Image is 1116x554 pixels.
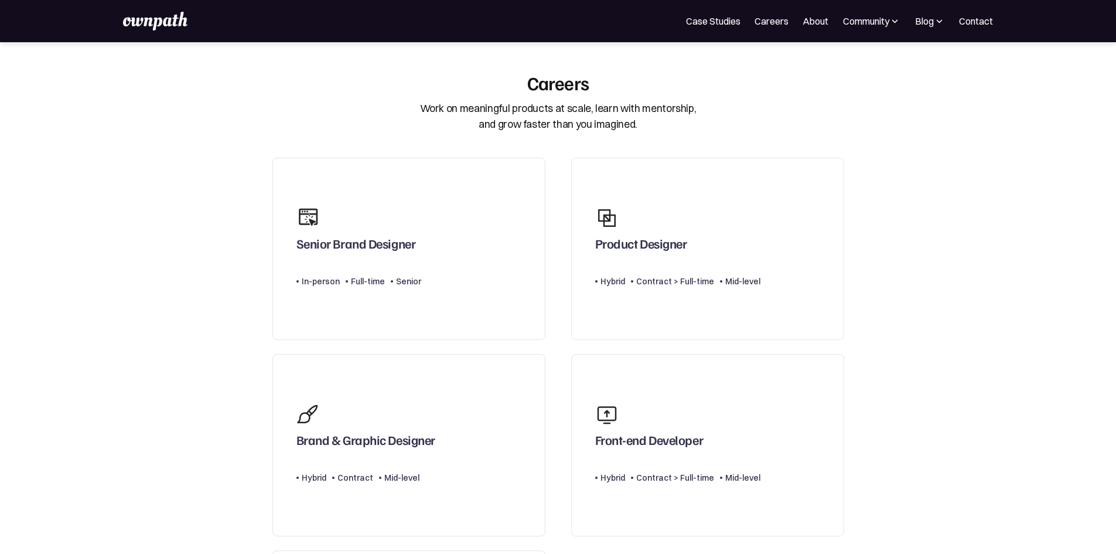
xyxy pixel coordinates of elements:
[420,101,697,132] div: Work on meaningful products at scale, learn with mentorship, and grow faster than you imagined.
[636,471,714,485] div: Contract > Full-time
[959,14,993,28] a: Contact
[272,158,545,340] a: Senior Brand DesignerIn-personFull-timeSenior
[636,274,714,288] div: Contract > Full-time
[302,471,326,485] div: Hybrid
[600,471,625,485] div: Hybrid
[351,274,385,288] div: Full-time
[843,14,889,28] div: Community
[914,14,945,28] div: Blog
[755,14,789,28] a: Careers
[725,471,760,485] div: Mid-level
[803,14,828,28] a: About
[337,471,373,485] div: Contract
[571,158,844,340] a: Product DesignerHybridContract > Full-timeMid-level
[296,236,416,257] div: Senior Brand Designer
[595,432,704,453] div: Front-end Developer
[527,72,589,94] div: Careers
[595,236,687,257] div: Product Designer
[384,471,419,485] div: Mid-level
[396,274,421,288] div: Senior
[842,14,900,28] div: Community
[571,354,844,536] a: Front-end DeveloperHybridContract > Full-timeMid-level
[296,432,435,453] div: Brand & Graphic Designer
[302,274,340,288] div: In-person
[600,274,625,288] div: Hybrid
[686,14,740,28] a: Case Studies
[915,14,934,28] div: Blog
[725,274,760,288] div: Mid-level
[272,354,545,536] a: Brand & Graphic DesignerHybridContractMid-level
